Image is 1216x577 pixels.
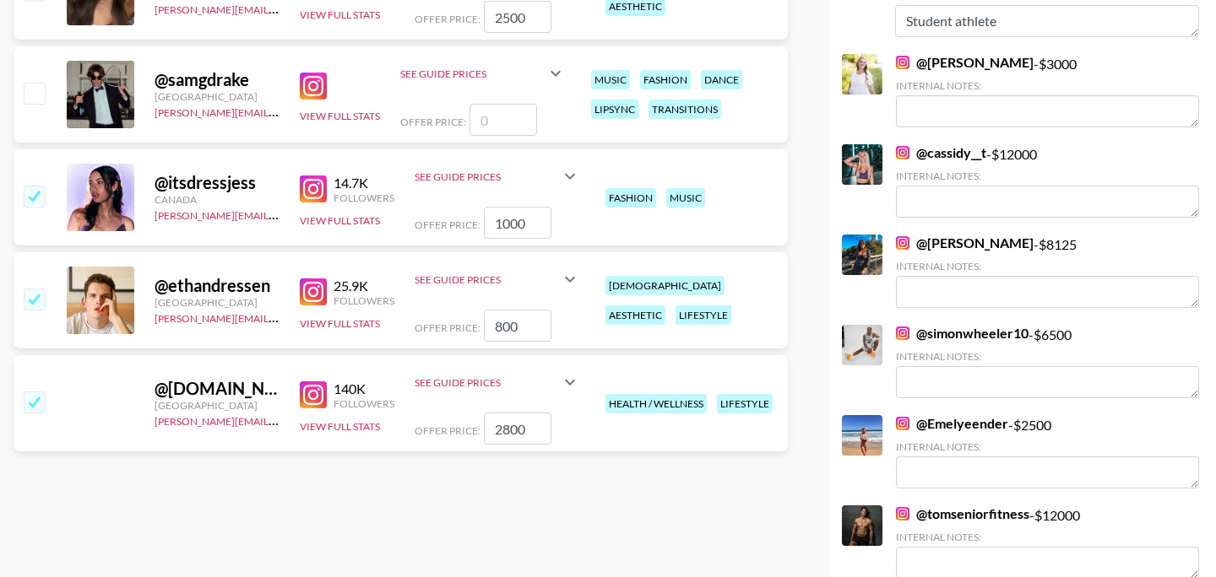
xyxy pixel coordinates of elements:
div: See Guide Prices [415,273,560,286]
button: View Full Stats [300,420,380,433]
img: Instagram [896,236,909,250]
div: - $ 8125 [896,235,1199,308]
span: Offer Price: [415,424,480,437]
div: - $ 2500 [896,415,1199,488]
span: Offer Price: [415,13,480,25]
div: fashion [605,188,656,208]
a: [PERSON_NAME][EMAIL_ADDRESS][DOMAIN_NAME] [155,103,404,119]
button: View Full Stats [300,110,380,122]
div: [GEOGRAPHIC_DATA] [155,399,280,412]
div: Internal Notes: [896,531,1199,543]
div: See Guide Prices [415,259,580,299]
img: Instagram [896,417,909,430]
img: Instagram [896,56,909,69]
div: @ [DOMAIN_NAME] [155,378,280,399]
img: Instagram [300,381,327,408]
input: 800 [484,310,551,342]
img: Instagram [300,175,327,202]
input: 2,500 [484,1,551,33]
textarea: Student athlete [895,5,1199,37]
div: Internal Notes: [896,260,1199,272]
div: 140K [334,380,394,397]
a: @tomseniorfitness [896,505,1029,522]
div: Internal Notes: [896,79,1199,92]
input: 1,000 [484,207,551,239]
img: Instagram [896,326,909,340]
div: lipsync [591,100,638,119]
div: music [591,70,630,89]
div: - $ 3000 [896,54,1199,127]
div: 14.7K [334,175,394,191]
div: @ samgdrake [155,69,280,90]
input: 2,800 [484,413,551,445]
div: [GEOGRAPHIC_DATA] [155,90,280,103]
a: [PERSON_NAME][EMAIL_ADDRESS][DOMAIN_NAME] [155,412,404,428]
img: Instagram [300,73,327,100]
div: Internal Notes: [896,440,1199,453]
div: [DEMOGRAPHIC_DATA] [605,276,725,295]
div: See Guide Prices [415,156,580,197]
input: 0 [470,104,537,136]
div: - $ 6500 [896,325,1199,398]
div: Canada [155,193,280,206]
div: 25.9K [334,278,394,294]
div: fashion [640,70,691,89]
span: Offer Price: [415,321,480,334]
img: Instagram [300,278,327,305]
button: View Full Stats [300,8,380,21]
div: dance [701,70,742,89]
a: [PERSON_NAME][EMAIL_ADDRESS][DOMAIN_NAME] [155,206,404,222]
span: Offer Price: [415,218,480,231]
span: Offer Price: [400,116,466,128]
a: @cassidy__t [896,144,986,161]
div: Followers [334,397,394,410]
a: @[PERSON_NAME] [896,54,1034,71]
img: Instagram [896,146,909,159]
div: music [666,188,705,208]
div: @ itsdressjess [155,172,280,193]
a: [PERSON_NAME][EMAIL_ADDRESS][DOMAIN_NAME] [155,309,404,325]
button: View Full Stats [300,214,380,227]
div: @ ethandressen [155,275,280,296]
button: View Full Stats [300,317,380,330]
a: @simonwheeler10 [896,325,1029,342]
div: See Guide Prices [415,170,560,183]
div: Internal Notes: [896,350,1199,363]
div: Followers [334,191,394,204]
div: transitions [649,100,721,119]
div: [GEOGRAPHIC_DATA] [155,296,280,309]
img: Instagram [896,507,909,520]
div: Followers [334,294,394,307]
div: See Guide Prices [415,376,560,389]
div: lifestyle [717,394,773,413]
a: @Emelyeender [896,415,1008,432]
div: See Guide Prices [415,362,580,402]
div: lifestyle [676,305,731,325]
div: aesthetic [605,305,665,325]
div: See Guide Prices [400,67,546,80]
div: health / wellness [605,394,707,413]
div: See Guide Prices [400,53,566,94]
a: @[PERSON_NAME] [896,235,1034,251]
div: - $ 12000 [896,144,1199,218]
div: Internal Notes: [896,170,1199,182]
